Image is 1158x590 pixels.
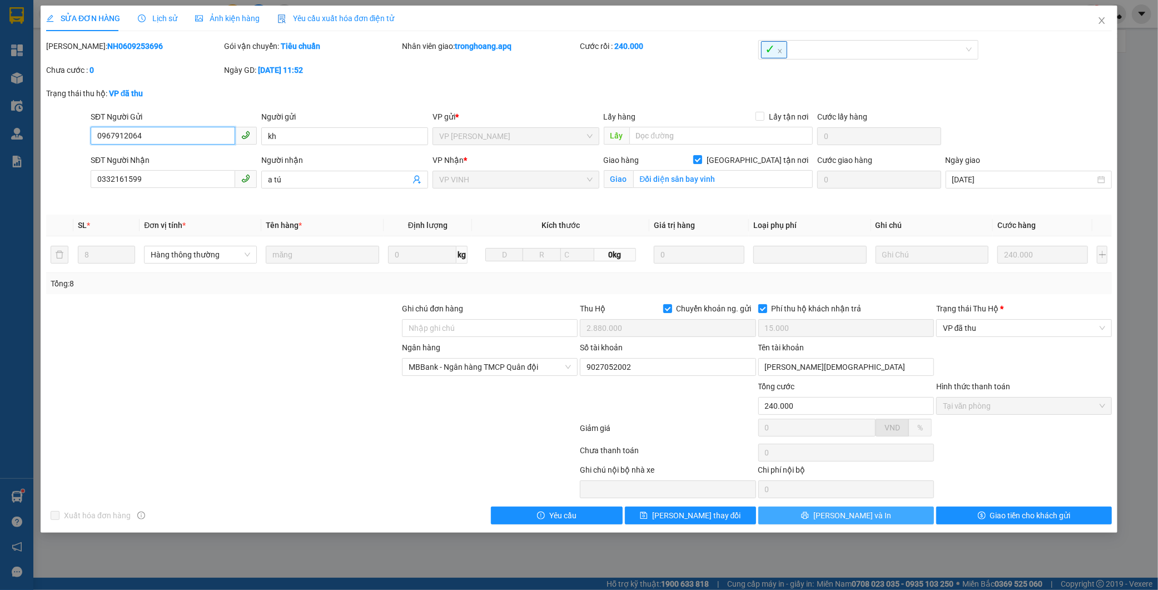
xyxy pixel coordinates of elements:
span: close [777,48,783,54]
span: clock-circle [138,14,146,22]
span: phone [241,174,250,183]
b: Tiêu chuẩn [281,42,320,51]
span: Đơn vị tính [144,221,186,230]
div: Trạng thái thu hộ: [46,87,266,100]
div: Nhân viên giao: [402,40,578,52]
span: Lịch sử [138,14,177,23]
span: edit [46,14,54,22]
span: VND [884,423,900,432]
span: printer [801,512,809,520]
input: Ngày giao [952,173,1096,186]
div: Chưa cước : [46,64,222,76]
input: D [485,248,523,261]
span: SỬA ĐƠN HÀNG [46,14,120,23]
label: Cước lấy hàng [817,112,867,121]
span: VP đã thu [943,320,1105,336]
input: Ghi chú đơn hàng [402,319,578,337]
span: Chuyển khoản ng. gửi [672,303,756,315]
span: exclamation-circle [537,512,545,520]
span: Giá trị hàng [654,221,695,230]
input: Dọc đường [629,127,813,145]
b: VP đã thu [109,89,143,98]
div: Cước rồi : [580,40,756,52]
input: Cước giao hàng [817,171,941,189]
b: [DATE] 11:52 [258,66,303,75]
input: 0 [654,246,744,264]
label: Ghi chú đơn hàng [402,304,463,313]
span: Tổng cước [758,382,795,391]
div: Chưa thanh toán [579,444,757,464]
span: VP NGỌC HỒI [439,128,593,145]
label: Ngân hàng [402,343,440,352]
span: kg [456,246,468,264]
button: plus [1097,246,1107,264]
span: VP VINH [439,171,593,188]
input: C [560,248,594,261]
button: Close [1086,6,1117,37]
input: Tên tài khoản [758,358,934,376]
label: Ngày giao [946,156,981,165]
span: MBBank - Ngân hàng TMCP Quân đội [409,359,571,375]
label: Hình thức thanh toán [936,382,1010,391]
span: Phí thu hộ khách nhận trả [767,303,866,315]
span: [PERSON_NAME] và In [813,509,891,522]
div: Người nhận [261,154,428,166]
input: Cước lấy hàng [817,127,941,145]
button: exclamation-circleYêu cầu [491,507,622,524]
span: phone [241,131,250,140]
span: Lấy hàng [604,112,636,121]
input: VD: Bàn, Ghế [266,246,379,264]
div: SĐT Người Gửi [91,111,257,123]
div: Chi phí nội bộ [758,464,934,480]
span: Hàng thông thường [151,246,250,263]
span: SL [78,221,87,230]
input: R [523,248,560,261]
span: Kích thước [541,221,580,230]
th: Ghi chú [871,215,993,236]
img: icon [277,14,286,23]
button: printer[PERSON_NAME] và In [758,507,934,524]
b: 0 [90,66,94,75]
span: Giao tiền cho khách gửi [990,509,1071,522]
span: Tên hàng [266,221,302,230]
span: dollar [978,512,986,520]
span: Định lượng [408,221,448,230]
div: Tổng: 8 [51,277,447,290]
span: [GEOGRAPHIC_DATA] tận nơi [702,154,813,166]
span: Tại văn phòng [943,398,1105,414]
label: Tên tài khoản [758,343,804,352]
b: tronghoang.apq [455,42,511,51]
span: ✓ [761,41,787,58]
span: Ảnh kiện hàng [195,14,260,23]
div: Giảm giá [579,422,757,442]
span: 0kg [594,248,636,261]
span: [PERSON_NAME] thay đổi [652,509,741,522]
div: SĐT Người Nhận [91,154,257,166]
span: Giao [604,170,633,188]
div: Trạng thái Thu Hộ [936,303,1112,315]
input: Giao tận nơi [633,170,813,188]
input: Số tài khoản [580,358,756,376]
span: info-circle [137,512,145,519]
input: Ghi Chú [876,246,988,264]
span: Thu Hộ [580,304,605,313]
span: Lấy tận nơi [764,111,813,123]
div: Ghi chú nội bộ nhà xe [580,464,756,480]
label: Số tài khoản [580,343,623,352]
span: save [640,512,648,520]
b: NH0609253696 [107,42,163,51]
button: dollarGiao tiền cho khách gửi [936,507,1112,524]
div: VP gửi [433,111,599,123]
input: 0 [997,246,1088,264]
span: user-add [412,175,421,184]
div: [PERSON_NAME]: [46,40,222,52]
button: delete [51,246,68,264]
span: % [917,423,923,432]
span: close [1097,16,1106,25]
span: picture [195,14,203,22]
div: Người gửi [261,111,428,123]
button: save[PERSON_NAME] thay đổi [625,507,756,524]
div: Gói vận chuyển: [224,40,400,52]
span: Giao hàng [604,156,639,165]
span: Lấy [604,127,629,145]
